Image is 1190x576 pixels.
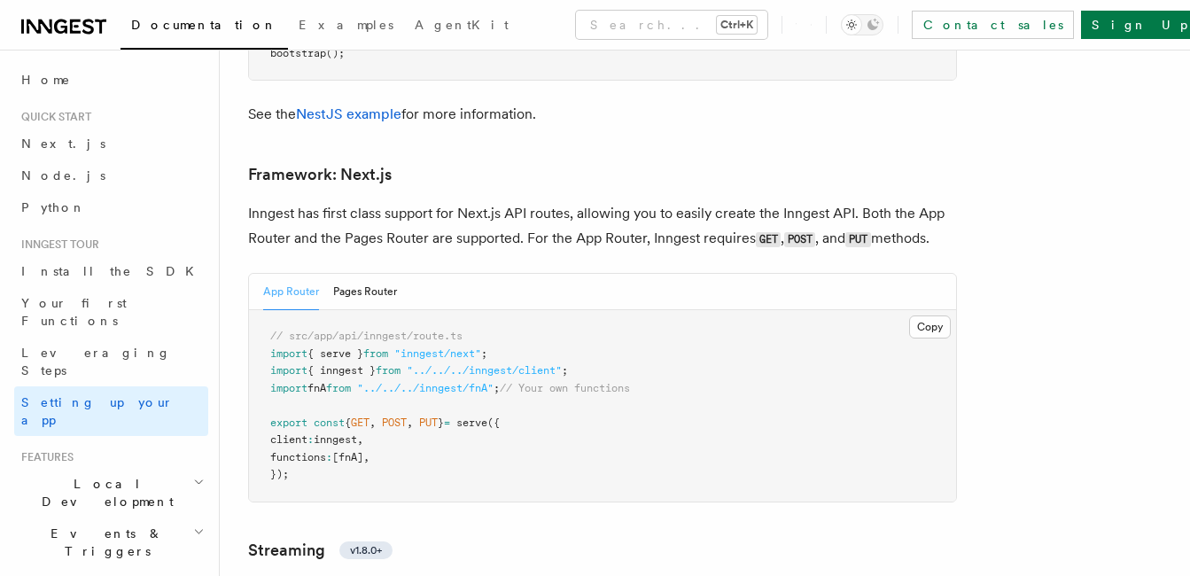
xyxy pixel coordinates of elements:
span: fnA [307,382,326,394]
p: See the for more information. [248,102,957,127]
span: Your first Functions [21,296,127,328]
span: (); [326,47,345,59]
a: Your first Functions [14,287,208,337]
span: }); [270,468,289,480]
span: Documentation [131,18,277,32]
button: App Router [263,274,319,310]
span: ; [494,382,500,394]
span: Node.js [21,168,105,183]
span: , [363,451,369,463]
span: "../../../inngest/fnA" [357,382,494,394]
a: AgentKit [404,5,519,48]
a: Node.js [14,160,208,191]
code: GET [756,232,781,247]
a: Leveraging Steps [14,337,208,386]
kbd: Ctrl+K [717,16,757,34]
span: { [345,416,351,429]
a: Streamingv1.8.0+ [248,538,393,563]
span: { serve } [307,347,363,360]
button: Toggle dark mode [841,14,883,35]
span: , [357,433,363,446]
a: Python [14,191,208,223]
span: import [270,347,307,360]
span: Leveraging Steps [21,346,171,378]
span: POST [382,416,407,429]
span: bootstrap [270,47,326,59]
span: Home [21,71,71,89]
code: POST [784,232,815,247]
span: // src/app/api/inngest/route.ts [270,330,463,342]
button: Copy [909,315,951,339]
a: Documentation [121,5,288,50]
span: export [270,416,307,429]
span: AgentKit [415,18,509,32]
span: : [307,433,314,446]
span: "../../../inngest/client" [407,364,562,377]
span: // Your own functions [500,382,630,394]
span: : [326,451,332,463]
span: Events & Triggers [14,525,193,560]
span: , [369,416,376,429]
span: Inngest tour [14,237,99,252]
p: Inngest has first class support for Next.js API routes, allowing you to easily create the Inngest... [248,201,957,252]
a: NestJS example [296,105,401,122]
span: functions [270,451,326,463]
code: PUT [845,232,870,247]
span: ; [481,347,487,360]
span: Features [14,450,74,464]
span: from [363,347,388,360]
a: Next.js [14,128,208,160]
a: Setting up your app [14,386,208,436]
span: inngest [314,433,357,446]
span: = [444,416,450,429]
button: Local Development [14,468,208,518]
button: Search...Ctrl+K [576,11,767,39]
span: "inngest/next" [394,347,481,360]
span: ({ [487,416,500,429]
span: GET [351,416,369,429]
button: Events & Triggers [14,518,208,567]
a: Framework: Next.js [248,162,392,187]
span: from [326,382,351,394]
span: Setting up your app [21,395,174,427]
span: Install the SDK [21,264,205,278]
span: client [270,433,307,446]
span: Python [21,200,86,214]
a: Contact sales [912,11,1074,39]
span: PUT [419,416,438,429]
span: serve [456,416,487,429]
span: Local Development [14,475,193,510]
span: import [270,364,307,377]
span: import [270,382,307,394]
span: ; [562,364,568,377]
a: Examples [288,5,404,48]
span: from [376,364,401,377]
span: [fnA] [332,451,363,463]
span: { inngest } [307,364,376,377]
a: Home [14,64,208,96]
span: , [407,416,413,429]
a: Install the SDK [14,255,208,287]
span: Examples [299,18,393,32]
span: Quick start [14,110,91,124]
button: Pages Router [333,274,397,310]
span: Next.js [21,136,105,151]
span: v1.8.0+ [350,543,382,557]
span: const [314,416,345,429]
span: } [438,416,444,429]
